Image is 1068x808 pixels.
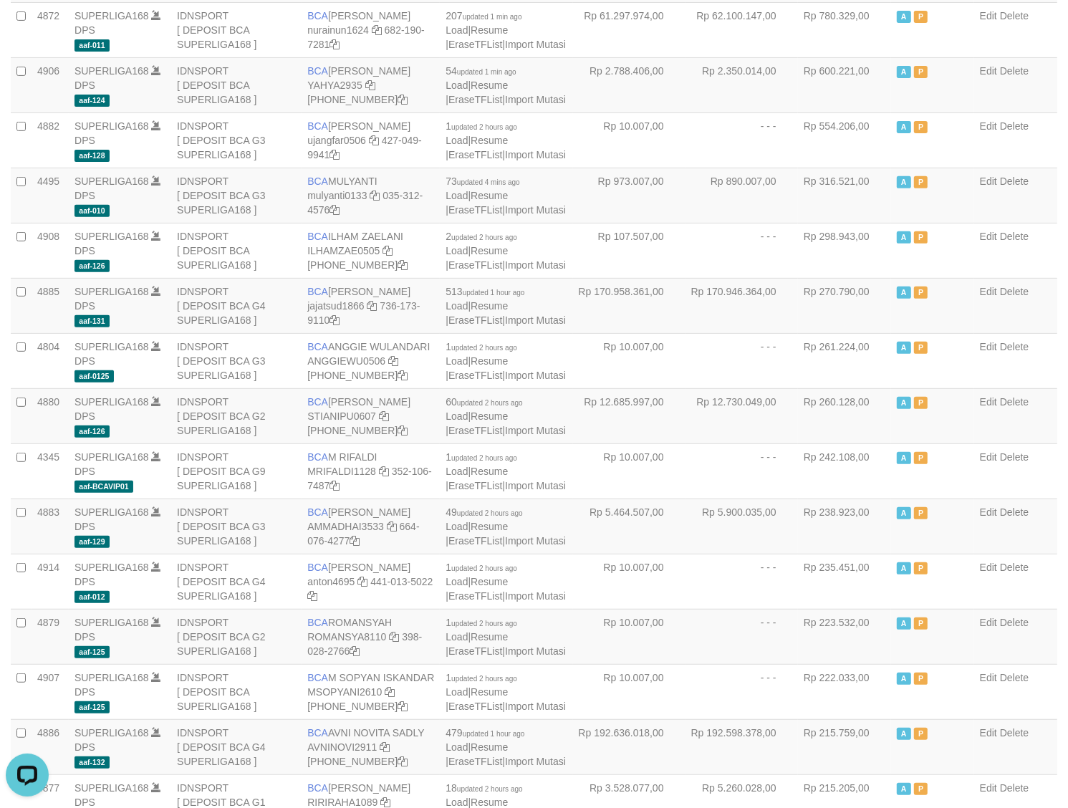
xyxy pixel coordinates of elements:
td: DPS [69,388,171,443]
a: Resume [471,135,508,146]
a: Delete [1000,451,1029,463]
a: Load [446,300,468,312]
td: [PERSON_NAME] 682-190-7281 [302,2,440,57]
a: MRIFALDI1128 [307,466,376,477]
a: Delete [1000,286,1029,297]
span: 1 [446,451,517,463]
span: BCA [307,175,328,187]
span: 54 [446,65,516,77]
a: Copy YAHYA2935 to clipboard [365,80,375,91]
a: Copy 4062213373 to clipboard [398,370,408,381]
span: | | | [446,396,566,436]
a: Copy anton4695 to clipboard [357,576,367,587]
span: | | | [446,65,566,105]
td: IDNSPORT [ DEPOSIT BCA G4 SUPERLIGA168 ] [171,554,302,609]
td: Rp 10.007,00 [573,443,685,499]
td: [PERSON_NAME] [PHONE_NUMBER] [302,388,440,443]
span: updated 4 mins ago [457,178,520,186]
a: EraseTFList [448,314,502,326]
td: Rp 973.007,00 [573,168,685,223]
span: aaf-010 [74,205,110,217]
td: [PERSON_NAME] 664-076-4277 [302,499,440,554]
a: Copy jajatsud1866 to clipboard [367,300,377,312]
button: Open LiveChat chat widget [6,6,49,49]
a: Delete [1000,120,1029,132]
td: Rp 890.007,00 [685,168,798,223]
td: ILHAM ZAELANI [PHONE_NUMBER] [302,223,440,278]
a: Edit [980,672,997,683]
a: Resume [471,741,508,753]
a: Copy STIANIPU0607 to clipboard [379,410,389,422]
span: | | | [446,451,566,491]
span: aaf-BCAVIP01 [74,481,133,493]
a: Edit [980,65,997,77]
span: | | | [446,506,566,547]
td: DPS [69,168,171,223]
a: Resume [471,355,508,367]
a: Delete [1000,341,1029,352]
td: IDNSPORT [ DEPOSIT BCA SUPERLIGA168 ] [171,2,302,57]
td: Rp 298.943,00 [798,223,891,278]
span: Active [897,342,911,354]
span: 1 [446,120,517,132]
td: Rp 554.206,00 [798,112,891,168]
td: [PERSON_NAME] [PHONE_NUMBER] [302,57,440,112]
a: Copy ANGGIEWU0506 to clipboard [388,355,398,367]
a: Resume [471,466,508,477]
td: Rp 10.007,00 [573,112,685,168]
td: Rp 2.350.014,00 [685,57,798,112]
span: BCA [307,506,328,518]
a: Import Mutasi [505,204,566,216]
span: Paused [914,231,928,244]
a: EraseTFList [448,204,502,216]
td: M RIFALDI 352-106-7487 [302,443,440,499]
td: DPS [69,278,171,333]
span: aaf-131 [74,315,110,327]
td: IDNSPORT [ DEPOSIT BCA G9 SUPERLIGA168 ] [171,443,302,499]
td: IDNSPORT [ DEPOSIT BCA G4 SUPERLIGA168 ] [171,278,302,333]
a: Load [446,24,468,36]
a: EraseTFList [448,701,502,712]
a: AMMADHAI3533 [307,521,384,532]
span: aaf-126 [74,260,110,272]
a: EraseTFList [448,94,502,105]
td: Rp 600.221,00 [798,57,891,112]
a: Delete [1000,396,1029,408]
span: Paused [914,287,928,299]
a: SUPERLIGA168 [74,506,149,518]
a: Load [446,741,468,753]
a: Import Mutasi [505,590,566,602]
a: Edit [980,506,997,518]
a: EraseTFList [448,149,502,160]
a: SUPERLIGA168 [74,286,149,297]
a: Copy 3521067487 to clipboard [329,480,340,491]
td: IDNSPORT [ DEPOSIT BCA G2 SUPERLIGA168 ] [171,388,302,443]
a: Copy ujangfar0506 to clipboard [369,135,379,146]
a: Load [446,410,468,422]
span: 1 [446,341,517,352]
a: Load [446,245,468,256]
a: Copy 3980282766 to clipboard [350,645,360,657]
a: Load [446,466,468,477]
a: EraseTFList [448,480,502,491]
span: | | | [446,175,566,216]
span: 73 [446,175,519,187]
span: | | | [446,286,566,326]
td: DPS [69,443,171,499]
td: 4804 [32,333,69,388]
a: Copy mulyanti0133 to clipboard [370,190,380,201]
span: updated 1 hour ago [463,289,525,297]
a: Delete [1000,727,1029,739]
a: EraseTFList [448,370,502,381]
td: DPS [69,223,171,278]
a: SUPERLIGA168 [74,562,149,573]
a: Copy 4270499941 to clipboard [329,149,340,160]
a: Edit [980,120,997,132]
a: Edit [980,782,997,794]
td: Rp 260.128,00 [798,388,891,443]
td: Rp 238.923,00 [798,499,891,554]
td: - - - [685,112,798,168]
span: Paused [914,121,928,133]
span: updated 2 hours ago [451,344,517,352]
span: updated 2 hours ago [451,123,517,131]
